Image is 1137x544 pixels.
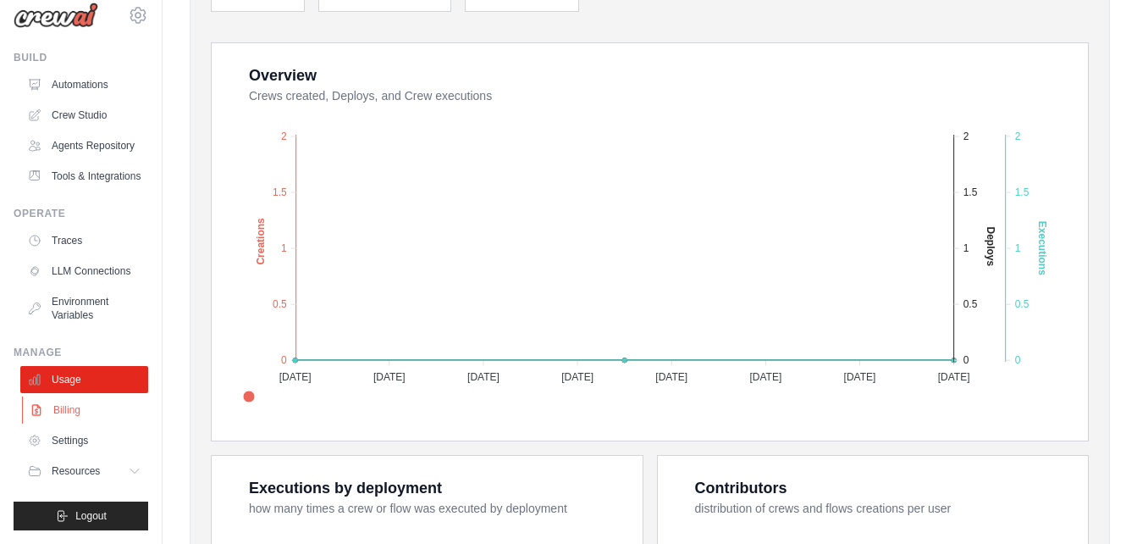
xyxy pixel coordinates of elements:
[1015,242,1021,254] tspan: 1
[20,102,148,129] a: Crew Studio
[655,371,687,383] tspan: [DATE]
[695,476,787,500] div: Contributors
[938,371,970,383] tspan: [DATE]
[249,476,442,500] div: Executions by deployment
[14,346,148,359] div: Manage
[1015,298,1029,310] tspan: 0.5
[1036,221,1048,275] text: Executions
[963,130,969,142] tspan: 2
[20,227,148,254] a: Traces
[20,427,148,454] a: Settings
[963,298,978,310] tspan: 0.5
[20,132,148,159] a: Agents Repository
[1015,354,1021,366] tspan: 0
[243,390,296,405] span: Created
[281,242,287,254] tspan: 1
[52,464,100,478] span: Resources
[963,242,969,254] tspan: 1
[20,258,148,285] a: LLM Connections
[255,218,267,265] text: Creations
[844,371,876,383] tspan: [DATE]
[249,87,1068,104] dt: Crews created, Deploys, and Crew executions
[20,458,148,485] button: Resources
[249,64,317,87] div: Overview
[22,397,150,424] a: Billing
[279,371,312,383] tspan: [DATE]
[985,226,996,266] text: Deploys
[75,509,107,523] span: Logout
[281,354,287,366] tspan: 0
[1015,186,1029,198] tspan: 1.5
[281,130,287,142] tspan: 2
[14,3,98,28] img: Logo
[749,371,781,383] tspan: [DATE]
[20,163,148,190] a: Tools & Integrations
[695,500,1068,517] dt: distribution of crews and flows creations per user
[14,207,148,220] div: Operate
[467,371,500,383] tspan: [DATE]
[20,366,148,393] a: Usage
[1015,130,1021,142] tspan: 2
[963,186,978,198] tspan: 1.5
[14,502,148,530] button: Logout
[20,71,148,98] a: Automations
[963,354,969,366] tspan: 0
[249,500,622,517] dt: how many times a crew or flow was executed by deployment
[273,186,287,198] tspan: 1.5
[373,371,406,383] tspan: [DATE]
[20,288,148,329] a: Environment Variables
[14,51,148,64] div: Build
[561,371,593,383] tspan: [DATE]
[273,298,287,310] tspan: 0.5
